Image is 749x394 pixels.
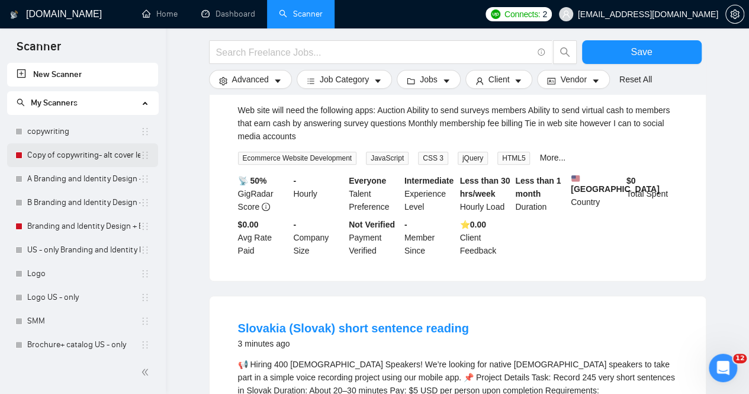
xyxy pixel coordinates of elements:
[497,152,530,165] span: HTML5
[27,309,140,333] a: SMM
[560,73,586,86] span: Vendor
[568,174,624,213] div: Country
[562,10,570,18] span: user
[7,333,158,357] li: Brochure+ catalog US - only
[725,9,744,19] a: setting
[140,316,150,326] span: holder
[142,9,178,19] a: homeHome
[27,120,140,143] a: copywriting
[488,73,510,86] span: Client
[458,152,488,165] span: jQuery
[402,218,458,257] div: Member Since
[209,70,292,89] button: settingAdvancedcaret-down
[279,9,323,19] a: searchScanner
[293,220,296,229] b: -
[726,9,744,19] span: setting
[460,220,486,229] b: ⭐️ 0.00
[27,191,140,214] a: B Branding and Identity Design + Inter
[504,8,540,21] span: Connects:
[458,174,513,213] div: Hourly Load
[349,176,386,185] b: Everyone
[458,218,513,257] div: Client Feedback
[404,176,454,185] b: Intermediate
[27,238,140,262] a: US - only Branding and Identity Design
[631,44,652,59] span: Save
[592,76,600,85] span: caret-down
[571,174,580,182] img: 🇺🇸
[397,70,461,89] button: folderJobscaret-down
[140,198,150,207] span: holder
[10,5,18,24] img: logo
[626,176,636,185] b: $ 0
[232,73,269,86] span: Advanced
[402,174,458,213] div: Experience Level
[374,76,382,85] span: caret-down
[404,220,407,229] b: -
[201,9,255,19] a: dashboardDashboard
[7,286,158,309] li: Logo US - only
[140,127,150,136] span: holder
[307,76,315,85] span: bars
[238,337,469,351] div: 3 minutes ago
[236,174,291,213] div: GigRadar Score
[420,73,438,86] span: Jobs
[346,174,402,213] div: Talent Preference
[7,262,158,286] li: Logo
[513,174,568,213] div: Duration
[17,98,25,107] span: search
[140,269,150,278] span: holder
[442,76,451,85] span: caret-down
[216,45,532,60] input: Search Freelance Jobs...
[17,98,78,108] span: My Scanners
[7,63,158,87] li: New Scanner
[571,174,660,194] b: [GEOGRAPHIC_DATA]
[293,176,296,185] b: -
[219,76,227,85] span: setting
[238,152,357,165] span: Ecommerce Website Development
[491,9,500,19] img: upwork-logo.png
[733,354,747,363] span: 12
[346,218,402,257] div: Payment Verified
[725,5,744,24] button: setting
[515,176,561,198] b: Less than 1 month
[320,73,369,86] span: Job Category
[140,245,150,255] span: holder
[366,152,409,165] span: JavaScript
[140,293,150,302] span: holder
[17,63,149,87] a: New Scanner
[7,309,158,333] li: SMM
[7,238,158,262] li: US - only Branding and Identity Design
[582,40,702,64] button: Save
[27,214,140,238] a: Branding and Identity Design + Expert
[407,76,415,85] span: folder
[7,214,158,238] li: Branding and Identity Design + Expert
[554,47,576,57] span: search
[238,104,677,143] div: Web site will need the following apps: Auction Ability to send surveys members Ability to send vi...
[514,76,522,85] span: caret-down
[7,167,158,191] li: A Branding and Identity Design + Inter
[274,76,282,85] span: caret-down
[619,73,652,86] a: Reset All
[539,153,565,162] a: More...
[709,354,737,382] iframe: Intercom live chat
[349,220,395,229] b: Not Verified
[140,174,150,184] span: holder
[291,218,346,257] div: Company Size
[418,152,448,165] span: CSS 3
[27,286,140,309] a: Logo US - only
[238,322,469,335] a: Slovakia (Slovak) short sentence reading
[465,70,533,89] button: userClientcaret-down
[475,76,484,85] span: user
[236,218,291,257] div: Avg Rate Paid
[542,8,547,21] span: 2
[238,220,259,229] b: $0.00
[537,70,609,89] button: idcardVendorcaret-down
[27,262,140,286] a: Logo
[27,167,140,191] a: A Branding and Identity Design + Inter
[460,176,510,198] b: Less than 30 hrs/week
[7,191,158,214] li: B Branding and Identity Design + Inter
[140,222,150,231] span: holder
[7,38,70,63] span: Scanner
[31,98,78,108] span: My Scanners
[262,203,270,211] span: info-circle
